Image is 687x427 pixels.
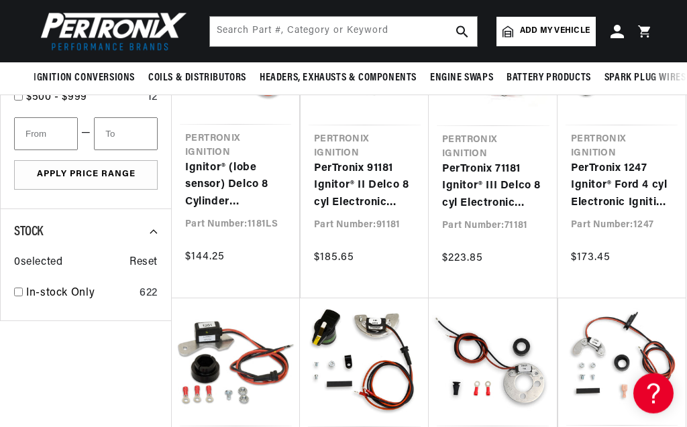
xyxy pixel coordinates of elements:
a: PerTronix 91181 Ignitor® II Delco 8 cyl Electronic Ignition Conversion Kit [314,160,415,212]
span: Headers, Exhausts & Components [260,71,417,85]
a: Add my vehicle [496,17,596,46]
summary: Headers, Exhausts & Components [253,62,423,94]
a: Ignitor® (lobe sensor) Delco 8 Cylinder Electronic Ignition Conversion Kit [185,160,286,211]
button: search button [447,17,477,46]
span: Add my vehicle [520,25,590,38]
span: Spark Plug Wires [604,71,686,85]
a: PerTronix 1247 Ignitor® Ford 4 cyl Electronic Ignition Conversion Kit [571,160,672,212]
summary: Engine Swaps [423,62,500,94]
a: PerTronix 71181 Ignitor® III Delco 8 cyl Electronic Ignition Conversion Kit [442,161,544,212]
span: Engine Swaps [430,71,493,85]
summary: Battery Products [500,62,598,94]
summary: Coils & Distributors [142,62,253,94]
input: Search Part #, Category or Keyword [210,17,477,46]
span: Battery Products [507,71,591,85]
span: Coils & Distributors [148,71,246,85]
